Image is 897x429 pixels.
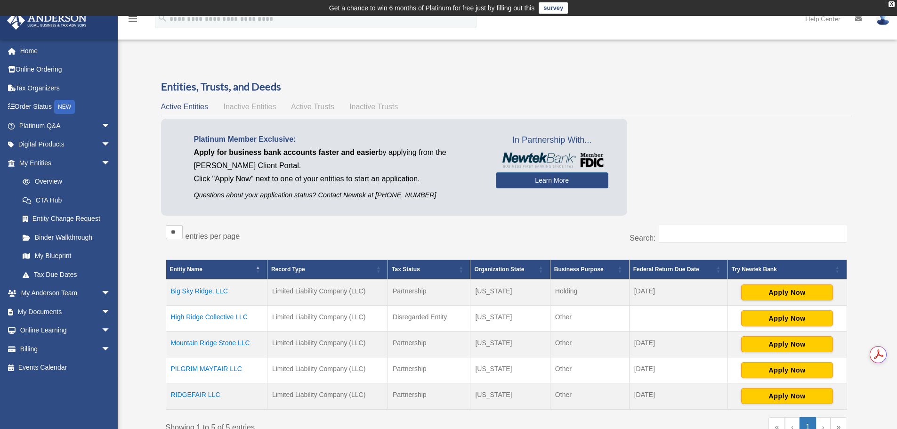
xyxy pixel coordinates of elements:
i: search [157,13,168,23]
img: Anderson Advisors Platinum Portal [4,11,89,30]
a: Binder Walkthrough [13,228,120,247]
td: Limited Liability Company (LLC) [267,332,388,357]
td: Big Sky Ridge, LLC [166,279,267,306]
td: [US_STATE] [470,306,550,332]
td: Disregarded Entity [388,306,470,332]
td: Other [550,357,629,383]
td: [DATE] [629,357,727,383]
td: Other [550,332,629,357]
a: Tax Due Dates [13,265,120,284]
a: My Documentsarrow_drop_down [7,302,125,321]
span: arrow_drop_down [101,154,120,173]
span: arrow_drop_down [101,340,120,359]
td: RIDGEFAIR LLC [166,383,267,410]
p: by applying from the [PERSON_NAME] Client Portal. [194,146,482,172]
button: Apply Now [741,388,833,404]
a: CTA Hub [13,191,120,210]
td: High Ridge Collective LLC [166,306,267,332]
th: Tax Status: Activate to sort [388,260,470,280]
label: Search: [630,234,655,242]
td: Other [550,306,629,332]
th: Federal Return Due Date: Activate to sort [629,260,727,280]
td: [US_STATE] [470,332,550,357]
td: Limited Liability Company (LLC) [267,306,388,332]
span: Tax Status [392,266,420,273]
button: Apply Now [741,284,833,300]
td: [DATE] [629,332,727,357]
span: arrow_drop_down [101,284,120,303]
span: Active Trusts [291,103,334,111]
a: My Anderson Teamarrow_drop_down [7,284,125,303]
th: Record Type: Activate to sort [267,260,388,280]
span: Organization State [474,266,524,273]
span: arrow_drop_down [101,321,120,340]
a: survey [539,2,568,14]
a: Events Calendar [7,358,125,377]
span: Active Entities [161,103,208,111]
i: menu [127,13,138,24]
span: arrow_drop_down [101,135,120,154]
p: Platinum Member Exclusive: [194,133,482,146]
td: Limited Liability Company (LLC) [267,383,388,410]
a: menu [127,16,138,24]
td: Partnership [388,383,470,410]
td: Limited Liability Company (LLC) [267,279,388,306]
h3: Entities, Trusts, and Deeds [161,80,852,94]
a: Digital Productsarrow_drop_down [7,135,125,154]
img: User Pic [876,12,890,25]
div: Get a chance to win 6 months of Platinum for free just by filling out this [329,2,535,14]
td: [DATE] [629,279,727,306]
a: My Entitiesarrow_drop_down [7,154,120,172]
td: Partnership [388,357,470,383]
a: Order StatusNEW [7,97,125,117]
td: Limited Liability Company (LLC) [267,357,388,383]
td: PILGRIM MAYFAIR LLC [166,357,267,383]
a: Platinum Q&Aarrow_drop_down [7,116,125,135]
a: Billingarrow_drop_down [7,340,125,358]
span: arrow_drop_down [101,116,120,136]
img: NewtekBankLogoSM.png [501,153,604,168]
button: Apply Now [741,336,833,352]
span: Federal Return Due Date [633,266,699,273]
div: Try Newtek Bank [732,264,832,275]
span: Record Type [271,266,305,273]
span: Entity Name [170,266,202,273]
td: [US_STATE] [470,357,550,383]
a: Online Learningarrow_drop_down [7,321,125,340]
label: entries per page [186,232,240,240]
a: Online Ordering [7,60,125,79]
a: Learn More [496,172,608,188]
th: Try Newtek Bank : Activate to sort [727,260,847,280]
span: arrow_drop_down [101,302,120,322]
td: [US_STATE] [470,383,550,410]
td: Other [550,383,629,410]
th: Entity Name: Activate to invert sorting [166,260,267,280]
td: Partnership [388,279,470,306]
span: Business Purpose [554,266,604,273]
td: [US_STATE] [470,279,550,306]
th: Business Purpose: Activate to sort [550,260,629,280]
span: Inactive Entities [223,103,276,111]
td: Holding [550,279,629,306]
span: Apply for business bank accounts faster and easier [194,148,379,156]
a: Overview [13,172,115,191]
a: Entity Change Request [13,210,120,228]
td: [DATE] [629,383,727,410]
th: Organization State: Activate to sort [470,260,550,280]
a: Tax Organizers [7,79,125,97]
a: Home [7,41,125,60]
td: Mountain Ridge Stone LLC [166,332,267,357]
div: NEW [54,100,75,114]
button: Apply Now [741,310,833,326]
a: My Blueprint [13,247,120,266]
td: Partnership [388,332,470,357]
button: Apply Now [741,362,833,378]
p: Questions about your application status? Contact Newtek at [PHONE_NUMBER] [194,189,482,201]
span: In Partnership With... [496,133,608,148]
span: Inactive Trusts [349,103,398,111]
div: close [889,1,895,7]
p: Click "Apply Now" next to one of your entities to start an application. [194,172,482,186]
